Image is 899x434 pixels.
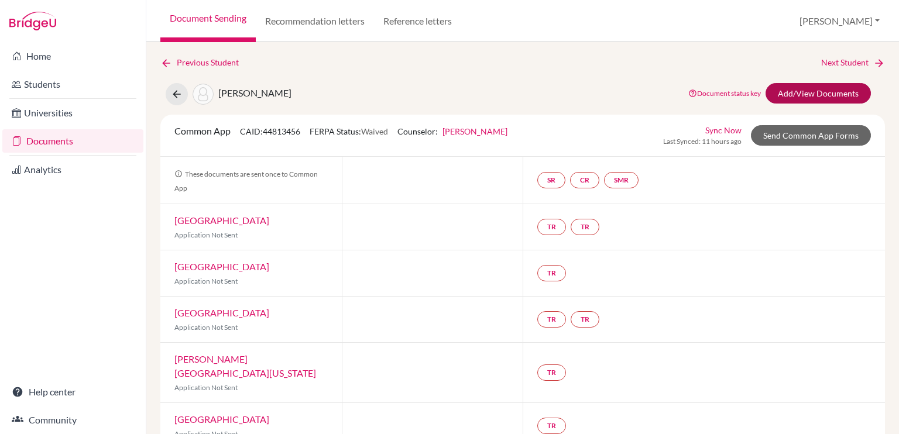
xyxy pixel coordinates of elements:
a: [GEOGRAPHIC_DATA] [174,414,269,425]
a: CR [570,172,599,188]
a: TR [537,418,566,434]
a: TR [571,311,599,328]
span: Counselor: [397,126,507,136]
a: Help center [2,380,143,404]
a: [GEOGRAPHIC_DATA] [174,307,269,318]
a: Send Common App Forms [751,125,871,146]
span: [PERSON_NAME] [218,87,291,98]
a: [PERSON_NAME] [442,126,507,136]
a: Add/View Documents [766,83,871,104]
span: Application Not Sent [174,383,238,392]
a: Next Student [821,56,885,69]
a: Students [2,73,143,96]
span: Application Not Sent [174,323,238,332]
a: Previous Student [160,56,248,69]
a: Documents [2,129,143,153]
span: CAID: 44813456 [240,126,300,136]
button: [PERSON_NAME] [794,10,885,32]
span: Application Not Sent [174,230,238,239]
a: Sync Now [705,124,742,136]
a: TR [537,219,566,235]
span: FERPA Status: [310,126,388,136]
span: These documents are sent once to Common App [174,170,318,192]
a: SR [537,172,565,188]
a: TR [571,219,599,235]
a: [GEOGRAPHIC_DATA] [174,261,269,272]
a: [GEOGRAPHIC_DATA] [174,215,269,226]
a: Analytics [2,158,143,181]
a: TR [537,311,566,328]
a: Document status key [688,89,761,98]
a: SMR [604,172,639,188]
span: Common App [174,125,231,136]
span: Last Synced: 11 hours ago [663,136,742,147]
a: Universities [2,101,143,125]
a: Community [2,408,143,432]
span: Waived [361,126,388,136]
a: TR [537,364,566,381]
a: Home [2,44,143,68]
a: [PERSON_NAME][GEOGRAPHIC_DATA][US_STATE] [174,353,316,378]
a: TR [537,265,566,281]
span: Application Not Sent [174,277,238,285]
img: Bridge-U [9,12,56,30]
